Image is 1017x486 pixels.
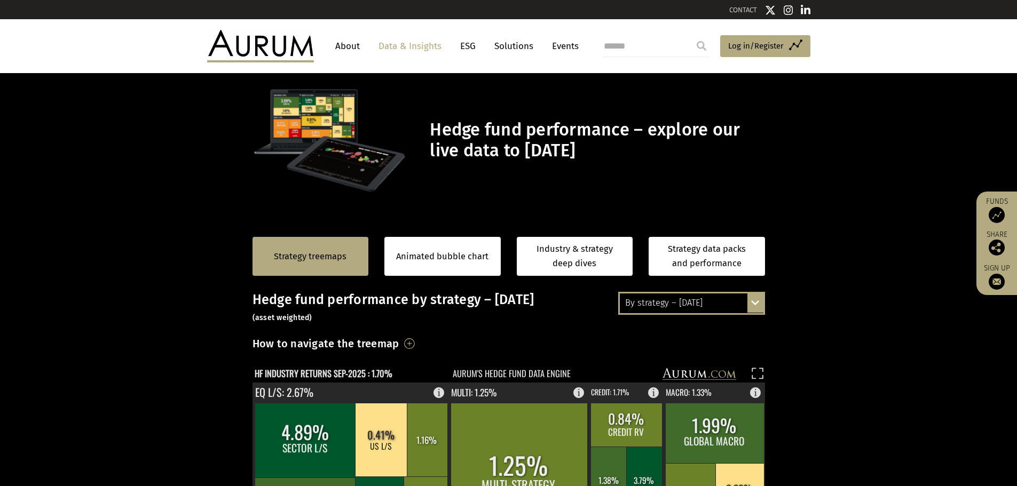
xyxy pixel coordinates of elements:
[430,119,762,161] h1: Hedge fund performance – explore our live data to [DATE]
[373,36,447,56] a: Data & Insights
[989,207,1005,223] img: Access Funds
[989,240,1005,256] img: Share this post
[989,274,1005,290] img: Sign up to our newsletter
[801,5,810,15] img: Linkedin icon
[982,231,1012,256] div: Share
[765,5,776,15] img: Twitter icon
[207,30,314,62] img: Aurum
[274,250,346,264] a: Strategy treemaps
[455,36,481,56] a: ESG
[396,250,488,264] a: Animated bubble chart
[649,237,765,276] a: Strategy data packs and performance
[728,39,784,52] span: Log in/Register
[547,36,579,56] a: Events
[489,36,539,56] a: Solutions
[784,5,793,15] img: Instagram icon
[982,264,1012,290] a: Sign up
[691,35,712,57] input: Submit
[620,293,763,313] div: By strategy – [DATE]
[729,6,757,14] a: CONTACT
[982,197,1012,223] a: Funds
[517,237,633,276] a: Industry & strategy deep dives
[253,334,399,353] h3: How to navigate the treemap
[720,35,810,58] a: Log in/Register
[253,292,765,324] h3: Hedge fund performance by strategy – [DATE]
[253,313,312,322] small: (asset weighted)
[330,36,365,56] a: About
